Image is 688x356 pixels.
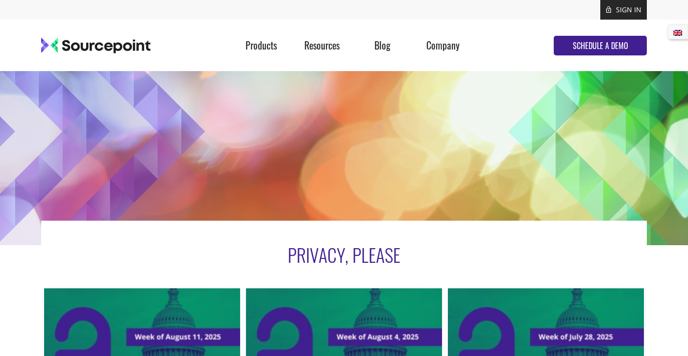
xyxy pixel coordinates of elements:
div: Products [231,20,292,71]
img: lock.svg [606,6,611,13]
img: English [673,30,682,36]
div: Resources [292,20,352,71]
a: SCHEDULE A DEMO [554,36,647,55]
h2: PRIVACY, PLEASE [41,245,647,288]
img: logo.svg [41,37,150,54]
div: Company [413,20,473,71]
div: Blog [352,20,413,71]
a: SIGN IN [616,5,641,14]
